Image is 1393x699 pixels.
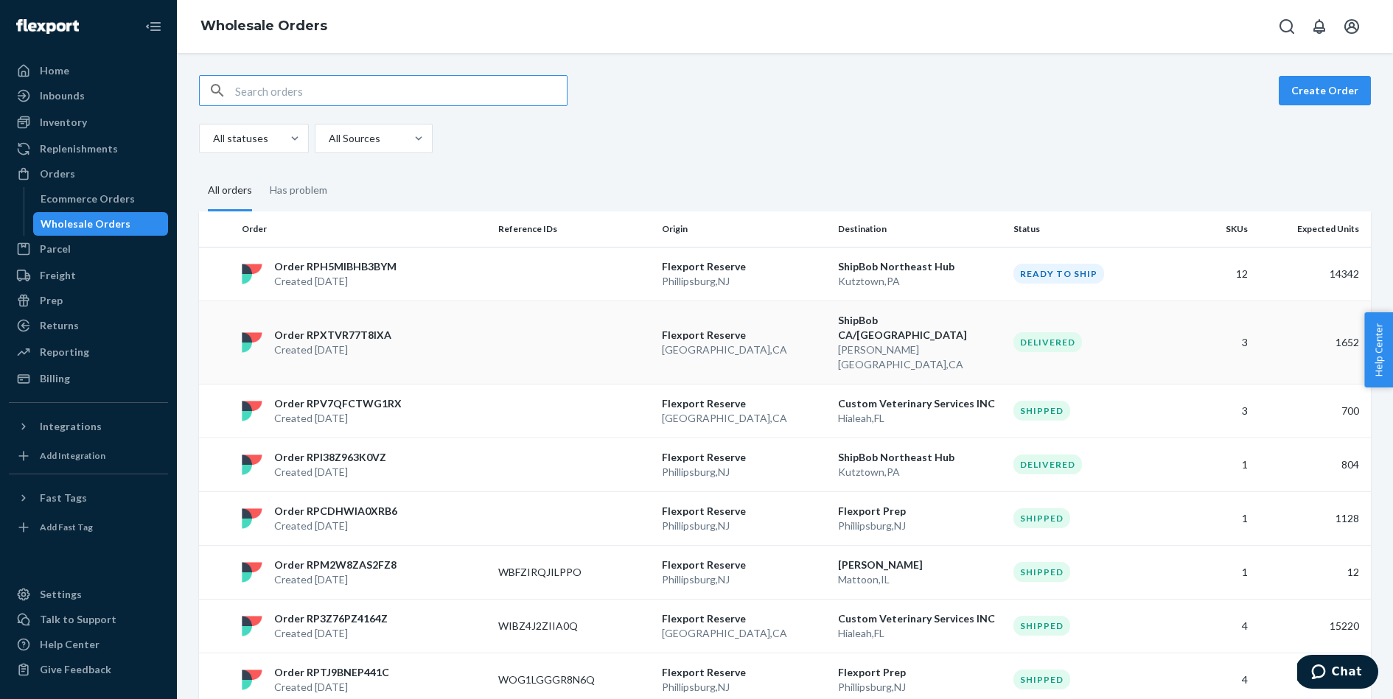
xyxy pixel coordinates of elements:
p: Flexport Reserve [662,611,826,626]
p: Created [DATE] [274,411,402,426]
a: Settings [9,583,168,606]
button: Fast Tags [9,486,168,510]
p: Flexport Reserve [662,259,826,274]
p: [PERSON_NAME][GEOGRAPHIC_DATA] , CA [838,343,1002,372]
a: Ecommerce Orders [33,187,169,211]
td: 3 [1172,384,1254,438]
a: Wholesale Orders [200,18,327,34]
p: Flexport Reserve [662,396,826,411]
p: Hialeah , FL [838,411,1002,426]
td: 4 [1172,599,1254,653]
a: Add Integration [9,444,168,468]
button: Close Navigation [139,12,168,41]
p: Phillipsburg , NJ [662,519,826,533]
p: [GEOGRAPHIC_DATA] , CA [662,411,826,426]
a: Inbounds [9,84,168,108]
p: Order RP3Z76PZ4164Z [274,611,388,626]
p: Order RPV7QFCTWG1RX [274,396,402,411]
td: 1 [1172,438,1254,491]
div: Inventory [40,115,87,130]
p: WOG1LGGGR8N6Q [498,672,616,687]
a: Orders [9,162,168,186]
th: Expected Units [1254,211,1371,247]
div: Billing [40,371,70,386]
div: Freight [40,268,76,283]
div: Shipped [1013,616,1070,636]
p: Order RPM2W8ZAS2FZ8 [274,558,397,572]
p: Kutztown , PA [838,274,1002,289]
div: Shipped [1013,508,1070,528]
p: [GEOGRAPHIC_DATA] , CA [662,626,826,641]
p: Created [DATE] [274,519,397,533]
div: Home [40,63,69,78]
button: Open notifications [1305,12,1334,41]
button: Open account menu [1337,12,1366,41]
td: 3 [1172,301,1254,384]
a: Freight [9,264,168,287]
img: flexport logo [242,616,262,636]
p: [PERSON_NAME] [838,558,1002,572]
a: Prep [9,289,168,312]
p: Created [DATE] [274,572,397,587]
div: Fast Tags [40,491,87,505]
p: Flexport Reserve [662,450,826,465]
div: Ecommerce Orders [41,192,135,206]
div: Prep [40,293,63,308]
a: Help Center [9,633,168,656]
p: WIBZ4J2ZIIA0Q [498,619,616,633]
td: 1 [1172,545,1254,599]
div: Shipped [1013,562,1070,582]
p: Kutztown , PA [838,465,1002,480]
a: Reporting [9,340,168,364]
p: Custom Veterinary Services INC [838,611,1002,626]
td: 1 [1172,491,1254,545]
div: Shipped [1013,401,1070,421]
th: Destination [832,211,1008,247]
div: Help Center [40,637,99,652]
img: flexport logo [242,401,262,421]
div: Add Fast Tag [40,521,93,533]
p: Order RPH5MIBHB3BYM [274,259,397,274]
img: flexport logo [242,264,262,284]
th: Status [1008,211,1172,247]
p: Created [DATE] [274,343,391,357]
p: ShipBob CA/[GEOGRAPHIC_DATA] [838,313,1002,343]
button: Create Order [1279,76,1371,105]
th: Reference IDs [492,211,657,247]
p: Created [DATE] [274,680,389,695]
td: 14342 [1254,247,1371,301]
a: Replenishments [9,137,168,161]
img: flexport logo [242,508,262,529]
div: Add Integration [40,449,105,462]
a: Wholesale Orders [33,212,169,236]
p: Mattoon , IL [838,572,1002,587]
ol: breadcrumbs [189,5,339,48]
div: Delivered [1013,332,1082,352]
th: Origin [656,211,832,247]
a: Inventory [9,110,168,134]
p: WBFZIRQJILPPO [498,565,616,580]
td: 1128 [1254,491,1371,545]
p: Flexport Reserve [662,558,826,572]
p: Hialeah , FL [838,626,1002,641]
th: Order [236,211,492,247]
a: Home [9,59,168,82]
input: All statuses [212,131,213,146]
p: ShipBob Northeast Hub [838,450,1002,465]
div: Give Feedback [40,662,111,677]
div: Delivered [1013,454,1082,474]
p: [GEOGRAPHIC_DATA] , CA [662,343,826,357]
p: Flexport Prep [838,504,1002,519]
div: All orders [208,171,252,211]
a: Billing [9,367,168,390]
p: Flexport Reserve [662,504,826,519]
button: Open Search Box [1272,12,1302,41]
p: Created [DATE] [274,274,397,289]
button: Help Center [1364,312,1393,387]
div: Parcel [40,242,71,256]
button: Integrations [9,415,168,438]
td: 12 [1254,545,1371,599]
p: Phillipsburg , NJ [838,519,1002,533]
